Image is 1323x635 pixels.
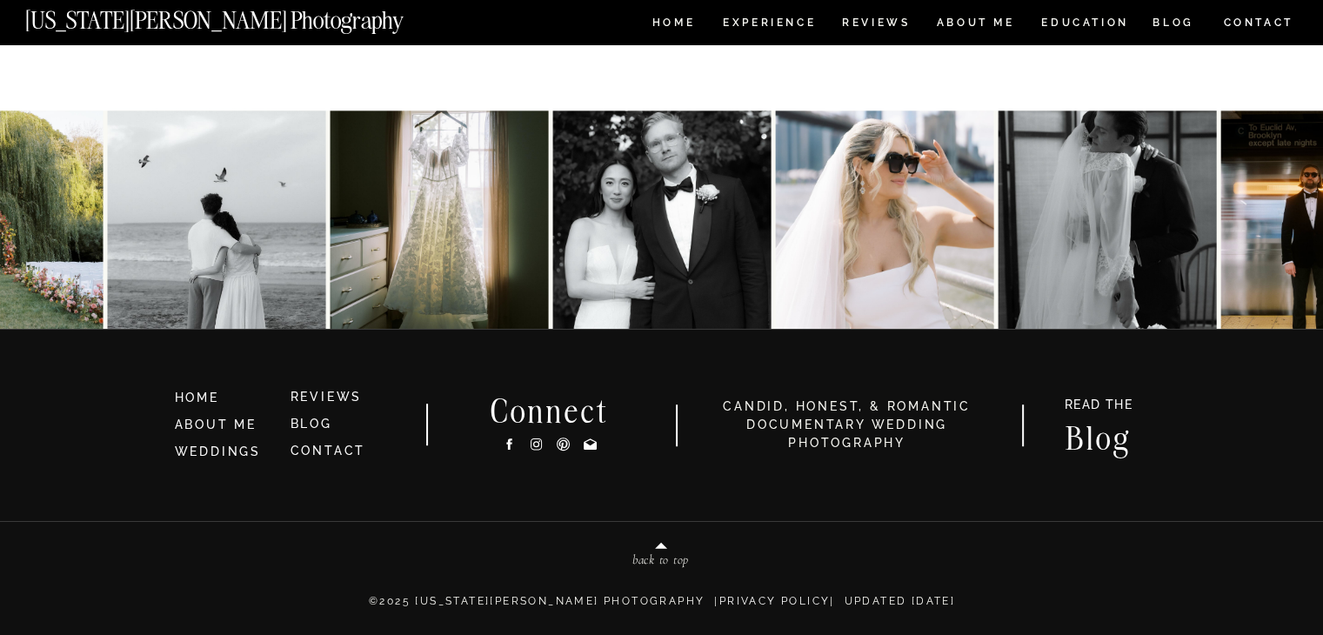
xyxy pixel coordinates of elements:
h3: candid, honest, & romantic Documentary Wedding photography [701,398,993,452]
a: EDUCATION [1039,17,1131,32]
a: BLOG [291,417,332,431]
a: BLOG [1153,17,1194,32]
h2: Connect [468,396,631,424]
img: Dina & Kelvin [775,110,993,329]
a: REVIEWS [842,17,907,32]
img: Mica and Mikey 🕊️ [107,110,325,329]
img: Elaine and this dress 🤍🤍🤍 [330,110,548,329]
p: ©2025 [US_STATE][PERSON_NAME] PHOTOGRAPHY | | Updated [DATE] [140,593,1185,628]
img: Young and in love in NYC! Dana and Jordan 🤍 [552,110,771,329]
a: ABOUT ME [175,418,257,431]
img: Anna & Felipe — embracing the moment, and the magic follows. [998,110,1216,329]
a: [US_STATE][PERSON_NAME] Photography [25,9,462,23]
a: HOME [649,17,698,32]
a: Privacy Policy [719,595,831,607]
a: CONTACT [1222,13,1294,32]
a: HOME [175,389,276,408]
a: ABOUT ME [936,17,1015,32]
a: REVIEWS [291,390,363,404]
a: READ THE [1056,398,1142,417]
a: CONTACT [291,444,366,458]
a: back to top [558,553,764,572]
a: WEDDINGS [175,444,261,458]
a: Blog [1048,423,1149,450]
a: Experience [723,17,814,32]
